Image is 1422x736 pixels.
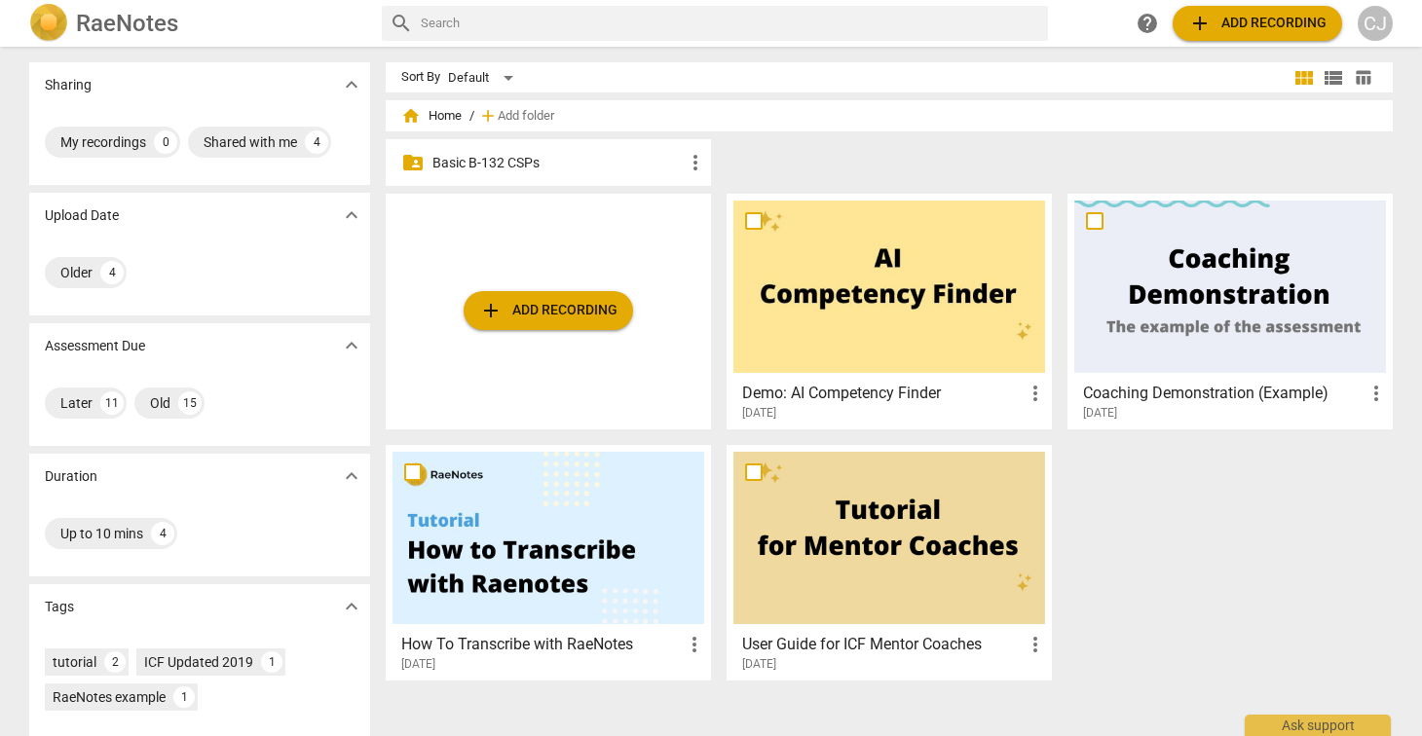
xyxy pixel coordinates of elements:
[401,106,462,126] span: Home
[479,299,503,322] span: add
[305,130,328,154] div: 4
[393,452,704,672] a: How To Transcribe with RaeNotes[DATE]
[340,464,363,488] span: expand_more
[173,686,195,708] div: 1
[1173,6,1342,41] button: Upload
[100,391,124,415] div: 11
[1024,382,1047,405] span: more_vert
[154,130,177,154] div: 0
[60,132,146,152] div: My recordings
[1083,382,1365,405] h3: Coaching Demonstration (Example)
[1354,68,1372,87] span: table_chart
[733,452,1045,672] a: User Guide for ICF Mentor Coaches[DATE]
[1292,66,1316,90] span: view_module
[401,70,440,85] div: Sort By
[144,652,253,672] div: ICF Updated 2019
[464,291,633,330] button: Upload
[45,75,92,95] p: Sharing
[337,592,366,621] button: Show more
[340,73,363,96] span: expand_more
[261,651,282,673] div: 1
[683,633,706,656] span: more_vert
[337,461,366,491] button: Show more
[479,299,617,322] span: Add recording
[1136,12,1159,35] span: help
[45,205,119,226] p: Upload Date
[45,336,145,356] p: Assessment Due
[1024,633,1047,656] span: more_vert
[1130,6,1165,41] a: Help
[60,393,93,413] div: Later
[337,201,366,230] button: Show more
[60,524,143,543] div: Up to 10 mins
[151,522,174,545] div: 4
[1188,12,1327,35] span: Add recording
[742,656,776,673] span: [DATE]
[742,405,776,422] span: [DATE]
[53,652,96,672] div: tutorial
[100,261,124,284] div: 4
[432,153,684,173] p: Basic B-132 CSPs
[469,109,474,124] span: /
[340,334,363,357] span: expand_more
[1245,715,1391,736] div: Ask support
[29,4,68,43] img: Logo
[1074,201,1386,421] a: Coaching Demonstration (Example)[DATE]
[401,633,683,656] h3: How To Transcribe with RaeNotes
[60,263,93,282] div: Older
[498,109,554,124] span: Add folder
[742,633,1024,656] h3: User Guide for ICF Mentor Coaches
[104,651,126,673] div: 2
[1290,63,1319,92] button: Tile view
[390,12,413,35] span: search
[340,595,363,618] span: expand_more
[401,656,435,673] span: [DATE]
[1319,63,1348,92] button: List view
[1358,6,1393,41] button: CJ
[448,62,520,93] div: Default
[45,466,97,487] p: Duration
[1322,66,1345,90] span: view_list
[1365,382,1388,405] span: more_vert
[337,331,366,360] button: Show more
[45,597,74,617] p: Tags
[178,391,202,415] div: 15
[421,8,1040,39] input: Search
[478,106,498,126] span: add
[733,201,1045,421] a: Demo: AI Competency Finder[DATE]
[337,70,366,99] button: Show more
[684,151,707,174] span: more_vert
[204,132,297,152] div: Shared with me
[742,382,1024,405] h3: Demo: AI Competency Finder
[29,4,366,43] a: LogoRaeNotes
[401,151,425,174] span: folder_shared
[401,106,421,126] span: home
[76,10,178,37] h2: RaeNotes
[1348,63,1377,92] button: Table view
[340,203,363,227] span: expand_more
[1083,405,1117,422] span: [DATE]
[150,393,170,413] div: Old
[53,687,166,707] div: RaeNotes example
[1188,12,1212,35] span: add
